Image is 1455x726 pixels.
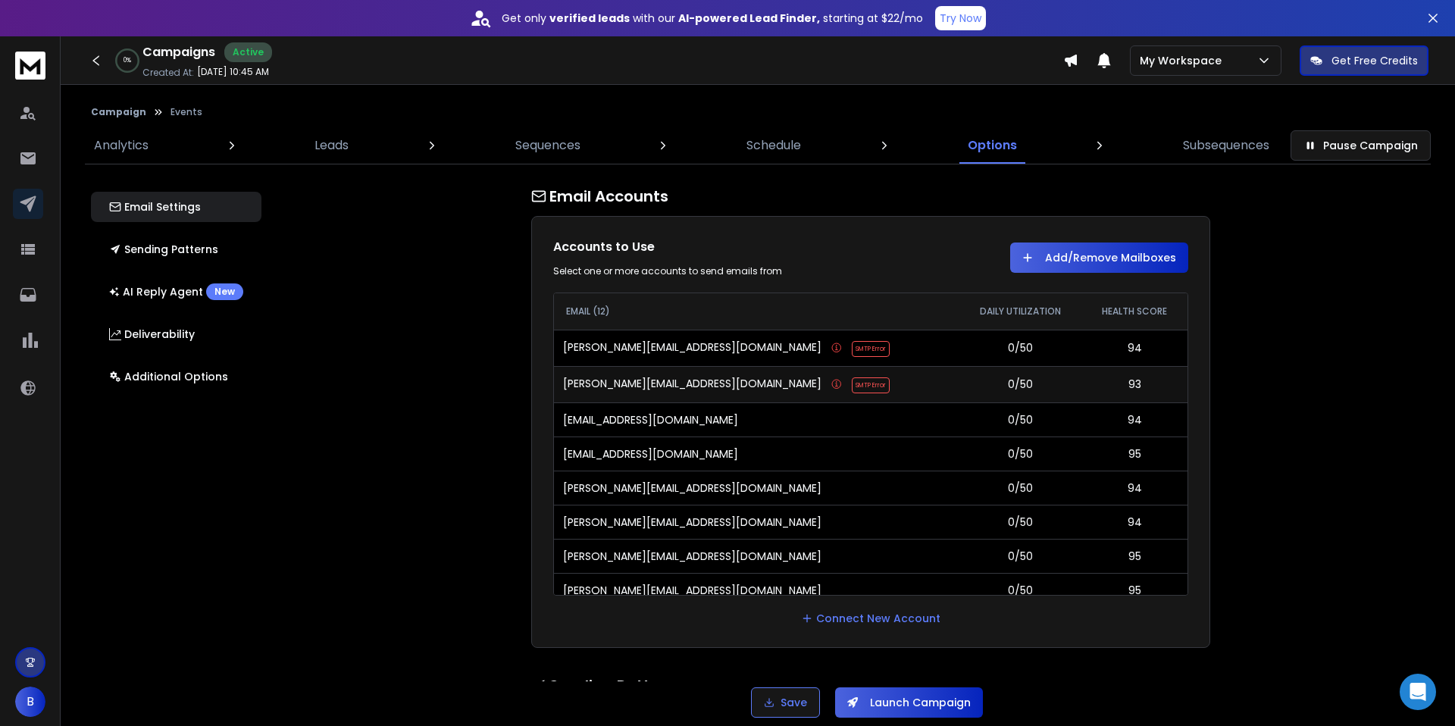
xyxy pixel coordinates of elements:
img: logo [15,52,45,80]
p: [PERSON_NAME][EMAIL_ADDRESS][DOMAIN_NAME] [563,480,821,496]
div: New [206,283,243,300]
p: [PERSON_NAME][EMAIL_ADDRESS][DOMAIN_NAME] [563,549,821,564]
strong: verified leads [549,11,630,26]
p: Get Free Credits [1331,53,1418,68]
h1: Sending Pattern [531,675,1210,696]
td: 0/50 [959,471,1082,505]
p: Sending Patterns [109,242,218,257]
td: 0/50 [959,573,1082,607]
td: 94 [1082,402,1187,437]
a: Options [959,127,1026,164]
div: Active [224,42,272,62]
button: Additional Options [91,361,261,392]
p: [DATE] 10:45 AM [197,66,269,78]
th: HEALTH SCORE [1082,293,1187,330]
h1: Campaigns [142,43,215,61]
td: 94 [1082,330,1187,366]
h1: Email Accounts [531,186,1210,207]
button: Campaign [91,106,146,118]
a: Connect New Account [801,611,940,626]
p: [PERSON_NAME][EMAIL_ADDRESS][DOMAIN_NAME] [563,515,821,530]
td: 0/50 [959,330,1082,366]
button: AI Reply AgentNew [91,277,261,307]
p: Deliverability [109,327,195,342]
p: Created At: [142,67,194,79]
td: 94 [1082,505,1187,539]
a: Sequences [506,127,590,164]
p: Analytics [94,136,149,155]
p: [PERSON_NAME][EMAIL_ADDRESS][DOMAIN_NAME] [563,376,821,393]
p: [EMAIL_ADDRESS][DOMAIN_NAME] [563,412,738,427]
button: Launch Campaign [835,687,983,718]
td: 95 [1082,539,1187,573]
p: Email Settings [109,199,201,214]
th: EMAIL (12) [554,293,959,330]
p: Try Now [940,11,981,26]
p: Events [171,106,202,118]
p: Subsequences [1183,136,1269,155]
a: Analytics [85,127,158,164]
button: Sending Patterns [91,234,261,264]
button: Try Now [935,6,986,30]
p: AI Reply Agent [109,283,243,300]
p: [PERSON_NAME][EMAIL_ADDRESS][DOMAIN_NAME] [563,583,821,598]
td: 95 [1082,437,1187,471]
td: 93 [1082,366,1187,402]
button: B [15,687,45,717]
strong: AI-powered Lead Finder, [678,11,820,26]
h1: Accounts to Use [553,238,856,256]
a: Leads [305,127,358,164]
p: [EMAIL_ADDRESS][DOMAIN_NAME] [563,446,738,462]
button: Pause Campaign [1291,130,1431,161]
div: Open Intercom Messenger [1400,674,1436,710]
p: Get only with our starting at $22/mo [502,11,923,26]
button: Deliverability [91,319,261,349]
th: DAILY UTILIZATION [959,293,1082,330]
td: 0/50 [959,366,1082,402]
p: My Workspace [1140,53,1228,68]
td: 0/50 [959,437,1082,471]
a: Subsequences [1174,127,1278,164]
p: Options [968,136,1017,155]
span: SMTP Error [852,341,890,357]
button: Save [751,687,820,718]
p: Schedule [746,136,801,155]
p: Sequences [515,136,580,155]
button: Get Free Credits [1300,45,1428,76]
td: 0/50 [959,505,1082,539]
p: Leads [314,136,349,155]
td: 0/50 [959,402,1082,437]
td: 0/50 [959,539,1082,573]
div: Select one or more accounts to send emails from [553,265,856,277]
button: Email Settings [91,192,261,222]
a: Schedule [737,127,810,164]
td: 94 [1082,471,1187,505]
span: SMTP Error [852,377,890,393]
p: [PERSON_NAME][EMAIL_ADDRESS][DOMAIN_NAME] [563,340,821,357]
td: 95 [1082,573,1187,607]
p: Additional Options [109,369,228,384]
button: Add/Remove Mailboxes [1010,243,1188,273]
p: 0 % [124,56,131,65]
